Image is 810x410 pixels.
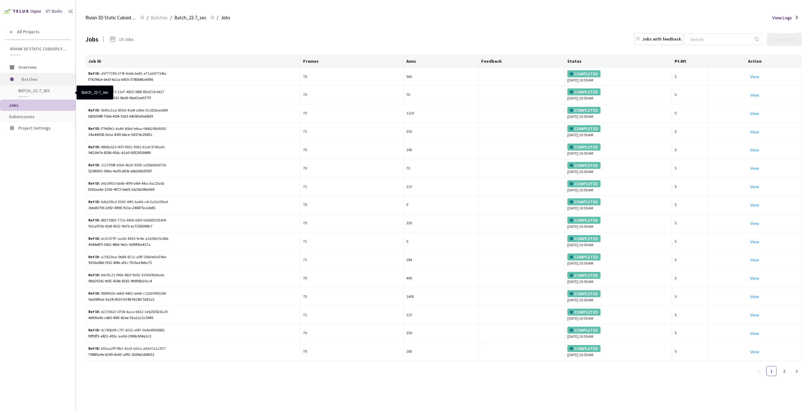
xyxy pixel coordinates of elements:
[672,306,708,324] td: 5
[88,291,100,296] b: Ref ID:
[672,86,708,104] td: 5
[10,46,67,52] span: Rivian 3D Static Cuboids fixed[2024-25]
[301,233,404,251] td: 71
[301,68,404,86] td: 70
[567,327,669,340] div: [DATE] 10:59 AM
[567,253,601,260] div: COMPLETED
[672,269,708,288] td: 5
[750,92,759,98] a: View
[88,144,169,150] div: 4868a523-f47f-4932-9561-61afc5740a41
[567,272,669,285] div: [DATE] 10:59 AM
[567,198,669,211] div: [DATE] 10:59 AM
[88,150,298,156] div: 9423fe7b-8386-456c-b1a0-0032f01f44f9
[301,251,404,269] td: 71
[88,77,298,83] div: f792942e-be1f-4a1a-b435-3780b86a6956
[88,297,298,303] div: 5ed589ae-5a28-4010-b748-f419b71b01a3
[404,68,479,86] td: 560
[88,315,298,321] div: 4ef09a0b-c4b5-40f3-82ee-91a2a11c5945
[88,71,169,77] div: d5777390-374f-4abb-be81-e71ab97734bc
[88,242,298,248] div: 4594e87f-3452-4fb6-9e2c-fd90f3fa417a
[46,8,62,15] div: GT Studio
[221,14,230,22] span: Jobs
[567,309,669,322] div: [DATE] 10:59 AM
[567,162,601,169] div: COMPLETED
[792,366,802,376] button: right
[301,159,404,178] td: 70
[88,346,100,351] b: Ref ID:
[88,107,169,113] div: 5b45c3aa-830d-41e8-a9be-011828aed86f
[567,125,669,138] div: [DATE] 10:59 AM
[750,129,759,135] a: View
[567,107,601,114] div: COMPLETED
[404,306,479,324] td: 213
[88,168,298,174] div: 525f6951-00ba-4a05-bf18-abb2b81f3957
[779,366,789,376] a: 2
[567,235,669,248] div: [DATE] 10:59 AM
[567,198,601,205] div: COMPLETED
[119,36,134,43] div: 19 Jobs
[672,324,708,343] td: 5
[567,88,669,101] div: [DATE] 10:59 AM
[404,86,479,104] td: 70
[404,269,479,288] td: 490
[85,14,137,22] span: Rivian 3D Static Cuboids fixed[2024-25]
[88,205,298,211] div: 1bbdb759-2d92-4906-913a-246875cade81
[672,214,708,233] td: 5
[18,64,36,70] span: Overview
[567,309,601,316] div: COMPLETED
[404,196,479,214] td: 0
[567,290,601,297] div: COMPLETED
[672,251,708,269] td: 5
[88,217,169,223] div: 88373865-772a-443b-b62f-0e5b83302400
[567,345,669,358] div: [DATE] 10:59 AM
[792,366,802,376] li: Next Page
[301,214,404,233] td: 70
[151,14,168,22] span: Batches
[773,37,796,42] div: Create Jobs
[708,55,802,68] th: Action
[88,199,100,204] b: Ref ID:
[404,324,479,343] td: 350
[301,196,404,214] td: 70
[88,163,100,167] b: Ref ID:
[85,34,98,44] div: Jobs
[301,86,404,104] td: 70
[174,14,207,22] span: Batch_22-7_sec
[18,125,51,131] span: Project Settings
[567,290,669,303] div: [DATE] 10:59 AM
[88,89,100,94] b: Ref ID:
[301,55,404,68] th: Frames
[672,288,708,306] td: 5
[567,345,601,352] div: COMPLETED
[567,327,601,334] div: COMPLETED
[750,330,759,336] a: View
[88,223,298,229] div: 912a972b-41bf-4332-9e70-ec7356596fc7
[88,113,298,119] div: b83b598f-70e6-41f4-91b3-b4283e0ab8d9
[750,74,759,80] a: View
[672,123,708,141] td: 5
[567,253,669,266] div: [DATE] 10:59 AM
[301,178,404,196] td: 71
[88,278,298,284] div: 98d29141-fe92-428e-8181-9fdf06b10cc4
[217,14,218,22] li: /
[88,181,100,186] b: Ref ID:
[88,95,298,101] div: 8f4a648e-1ff3-4361-8ed6-0be01ee577f7
[404,251,479,269] td: 284
[88,327,169,333] div: 0c789b09-c7f7-4251-af47-0d4d6f506881
[170,14,172,22] li: /
[88,199,169,205] div: 6db238cd-0363-44f1-ba4d-c4c3a3e109a4
[779,366,789,376] li: 2
[567,144,669,157] div: [DATE] 10:59 AM
[301,104,404,123] td: 70
[750,147,759,153] a: View
[88,218,100,222] b: Ref ID:
[404,104,479,123] td: 1120
[86,55,301,68] th: Job ID
[404,343,479,361] td: 280
[754,366,764,376] li: Previous Page
[88,89,169,95] div: 46029973-21e7-4835-98f8-89af21fc6427
[18,88,65,93] span: Batch_22-7_sec
[565,55,672,68] th: Status
[672,343,708,361] td: 5
[750,202,759,208] a: View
